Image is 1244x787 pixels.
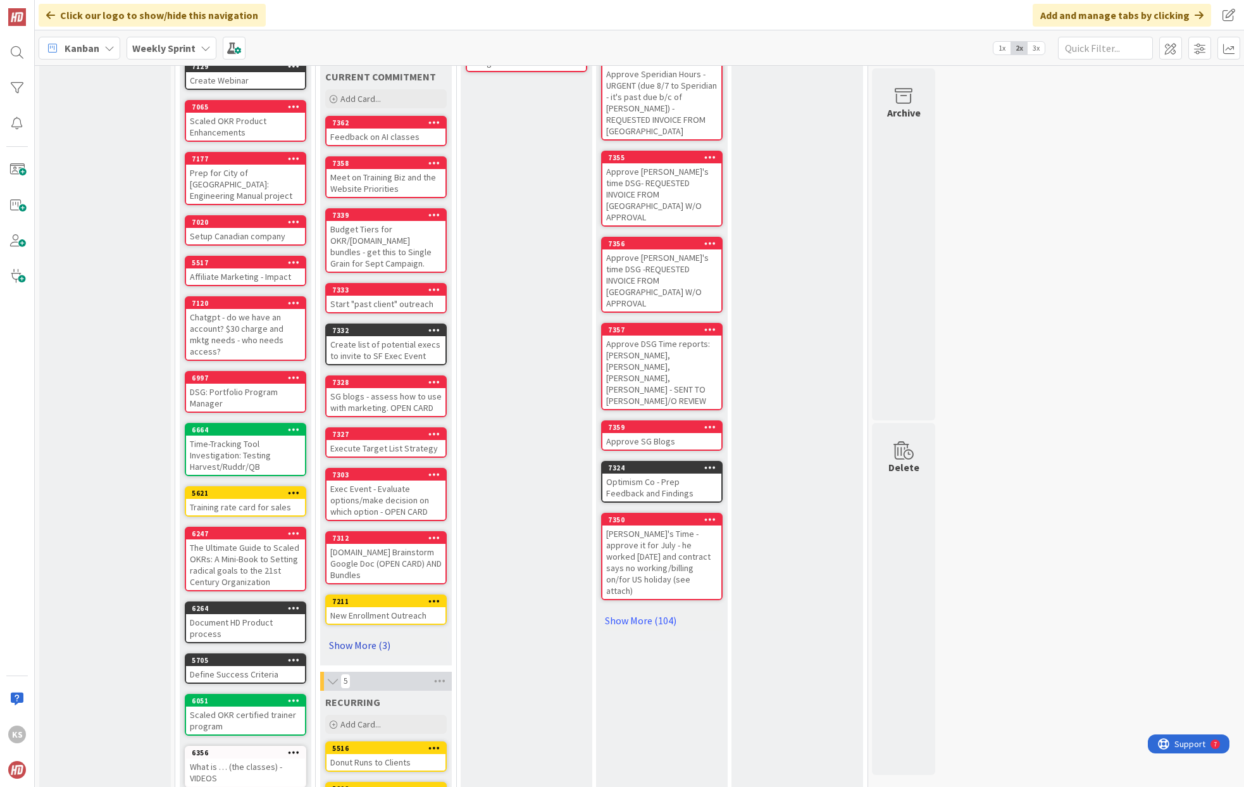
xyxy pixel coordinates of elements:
a: 6264Document HD Product process [185,601,306,643]
a: 7177Prep for City of [GEOGRAPHIC_DATA]: Engineering Manual project [185,152,306,205]
div: DSG: Portfolio Program Manager [186,384,305,412]
a: 7339Budget Tiers for OKR/[DOMAIN_NAME] bundles - get this to Single Grain for Sept Campaign. [325,208,447,273]
a: 7355Approve [PERSON_NAME]'s time DSG- REQUESTED INVOICE FROM [GEOGRAPHIC_DATA] W/O APPROVAL [601,151,723,227]
div: 7332 [327,325,445,336]
div: 7065 [186,101,305,113]
span: Kanban [65,41,99,56]
a: 7120Chatgpt - do we have an account? $30 charge and mktg needs - who needs access? [185,296,306,361]
div: 5517Affiliate Marketing - Impact [186,257,305,285]
div: Create Webinar [186,72,305,89]
div: 7328 [332,378,445,387]
div: Approve [PERSON_NAME]'s time DSG -REQUESTED INVOICE FROM [GEOGRAPHIC_DATA] W/O APPROVAL [602,249,721,312]
img: Visit kanbanzone.com [8,8,26,26]
div: 7328SG blogs - assess how to use with marketing. OPEN CARD [327,377,445,416]
div: 6664 [186,424,305,436]
a: 7020Setup Canadian company [185,215,306,246]
div: 7355 [608,153,721,162]
div: Define Success Criteria [186,666,305,683]
input: Quick Filter... [1058,37,1153,60]
div: 7211New Enrollment Outreach [327,596,445,624]
div: 7303Exec Event - Evaluate options/make decision on which option - OPEN CARD [327,469,445,520]
div: 7339Budget Tiers for OKR/[DOMAIN_NAME] bundles - get this to Single Grain for Sept Campaign. [327,210,445,272]
div: 6664 [192,425,305,434]
a: 6997DSG: Portfolio Program Manager [185,371,306,413]
div: 5621Training rate card for sales [186,488,305,515]
div: 7129 [186,61,305,72]
div: 7327 [327,429,445,440]
div: 5705 [192,656,305,665]
div: 7020Setup Canadian company [186,217,305,244]
div: 7065 [192,103,305,111]
a: 7357Approve DSG Time reports: [PERSON_NAME], [PERSON_NAME], [PERSON_NAME], [PERSON_NAME] - SENT T... [601,323,723,410]
div: 7312[DOMAIN_NAME] Brainstorm Google Doc (OPEN CARD) AND Bundles [327,532,445,583]
div: 7362 [332,118,445,127]
div: Exec Event - Evaluate options/make decision on which option - OPEN CARD [327,481,445,520]
span: 3x [1028,42,1045,54]
div: 7211 [332,597,445,606]
div: Approve Speridian Hours - URGENT (due 8/7 to Speridian - it's past due b/c of [PERSON_NAME]) - RE... [602,54,721,139]
a: 7303Exec Event - Evaluate options/make decision on which option - OPEN CARD [325,468,447,521]
div: 6356 [186,747,305,759]
div: 7358 [332,159,445,168]
div: New Enrollment Outreach [327,607,445,624]
div: Budget Tiers for OKR/[DOMAIN_NAME] bundles - get this to Single Grain for Sept Campaign. [327,221,445,272]
div: 5516 [332,744,445,753]
div: 7324 [608,463,721,472]
div: Approve [PERSON_NAME]'s time DSG- REQUESTED INVOICE FROM [GEOGRAPHIC_DATA] W/O APPROVAL [602,163,721,225]
div: 6247The Ultimate Guide to Scaled OKRs: A Mini-Book to Setting radical goals to the 21st Century O... [186,528,305,590]
div: 7177Prep for City of [GEOGRAPHIC_DATA]: Engineering Manual project [186,153,305,204]
span: RECURRING [325,696,380,708]
a: 6247The Ultimate Guide to Scaled OKRs: A Mini-Book to Setting radical goals to the 21st Century O... [185,527,306,591]
div: [DOMAIN_NAME] Brainstorm Google Doc (OPEN CARD) AND Bundles [327,544,445,583]
a: 5705Define Success Criteria [185,653,306,684]
div: 7332 [332,326,445,335]
div: What is … (the classes) - VIDEOS [186,759,305,786]
div: 7129 [192,62,305,71]
a: 7328SG blogs - assess how to use with marketing. OPEN CARD [325,375,447,417]
div: The Ultimate Guide to Scaled OKRs: A Mini-Book to Setting radical goals to the 21st Century Organ... [186,539,305,590]
div: Scaled OKR Product Enhancements [186,113,305,141]
span: CURRENT COMMITMENT [325,70,436,83]
div: 7356 [602,238,721,249]
div: 6356 [192,748,305,757]
a: 7358Meet on Training Biz and the Website Priorities [325,156,447,198]
div: 7355 [602,152,721,163]
span: Add Card... [340,93,381,104]
span: 2x [1011,42,1028,54]
div: 6264Document HD Product process [186,603,305,642]
div: Approve SG Blogs [602,433,721,450]
a: 5516Donut Runs to Clients [325,741,447,772]
a: 7362Feedback on AI classes [325,116,447,146]
div: Archive [887,105,921,120]
div: 7324 [602,462,721,474]
div: 7120 [192,299,305,308]
a: Show More (3) [325,635,447,655]
a: 7211New Enrollment Outreach [325,595,447,625]
a: 5621Training rate card for sales [185,486,306,517]
div: Prep for City of [GEOGRAPHIC_DATA]: Engineering Manual project [186,165,305,204]
div: 6051Scaled OKR certified trainer program [186,695,305,734]
span: Support [27,2,58,17]
div: 7327Execute Target List Strategy [327,429,445,456]
div: 6356What is … (the classes) - VIDEOS [186,747,305,786]
div: 7350[PERSON_NAME]'s Time - approve it for July - he worked [DATE] and contract says no working/bi... [602,514,721,599]
span: 5 [340,674,351,689]
div: 7211 [327,596,445,607]
div: 7020 [192,218,305,227]
div: 7020 [186,217,305,228]
div: 5705Define Success Criteria [186,655,305,683]
div: Execute Target List Strategy [327,440,445,456]
div: 7303 [332,470,445,479]
div: 7312 [327,532,445,544]
a: 7359Approve SG Blogs [601,420,723,451]
div: 5621 [192,489,305,498]
div: 7312 [332,534,445,543]
a: 7333Start "past client" outreach [325,283,447,313]
div: Approve DSG Time reports: [PERSON_NAME], [PERSON_NAME], [PERSON_NAME], [PERSON_NAME] - SENT TO [P... [602,336,721,409]
a: 7350[PERSON_NAME]'s Time - approve it for July - he worked [DATE] and contract says no working/bi... [601,513,723,600]
a: 7327Execute Target List Strategy [325,427,447,458]
div: 7328 [327,377,445,388]
span: 1x [993,42,1011,54]
div: 6051 [192,696,305,705]
div: 7356 [608,239,721,248]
